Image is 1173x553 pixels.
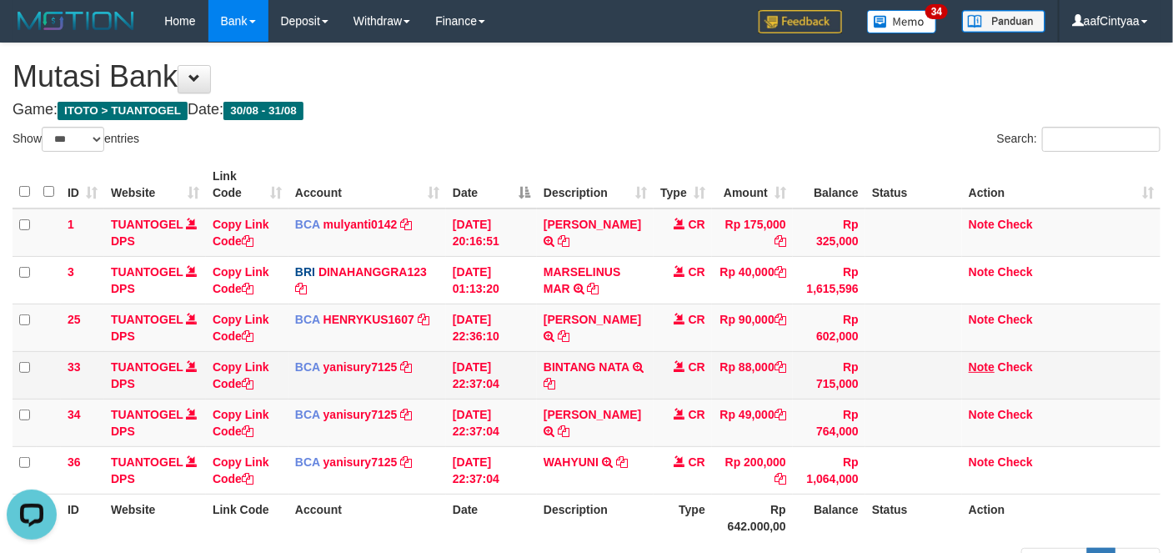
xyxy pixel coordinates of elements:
[61,494,104,541] th: ID
[104,161,206,209] th: Website: activate to sort column ascending
[400,408,412,421] a: Copy yanisury7125 to clipboard
[418,313,429,326] a: Copy HENRYKUS1607 to clipboard
[223,102,303,120] span: 30/08 - 31/08
[544,408,641,421] a: [PERSON_NAME]
[712,351,793,399] td: Rp 88,000
[654,494,712,541] th: Type
[323,360,398,374] a: yanisury7125
[712,161,793,209] th: Amount: activate to sort column ascending
[793,209,865,257] td: Rp 325,000
[588,282,599,295] a: Copy MARSELINUS MAR to clipboard
[774,234,786,248] a: Copy Rp 175,000 to clipboard
[793,399,865,446] td: Rp 764,000
[712,209,793,257] td: Rp 175,000
[537,161,654,209] th: Description: activate to sort column ascending
[68,313,81,326] span: 25
[13,127,139,152] label: Show entries
[962,494,1160,541] th: Action
[712,304,793,351] td: Rp 90,000
[962,161,1160,209] th: Action: activate to sort column ascending
[962,10,1045,33] img: panduan.png
[774,472,786,485] a: Copy Rp 200,000 to clipboard
[295,282,307,295] a: Copy DINAHANGGRA123 to clipboard
[213,408,269,438] a: Copy Link Code
[793,304,865,351] td: Rp 602,000
[213,218,269,248] a: Copy Link Code
[793,494,865,541] th: Balance
[104,399,206,446] td: DPS
[295,455,320,469] span: BCA
[400,360,412,374] a: Copy yanisury7125 to clipboard
[446,446,537,494] td: [DATE] 22:37:04
[206,494,288,541] th: Link Code
[68,265,74,279] span: 3
[558,329,569,343] a: Copy WULAN MAULAN to clipboard
[446,161,537,209] th: Date: activate to sort column descending
[111,360,183,374] a: TUANTOGEL
[712,494,793,541] th: Rp 642.000,00
[295,313,320,326] span: BCA
[13,102,1160,118] h4: Game: Date:
[537,494,654,541] th: Description
[793,161,865,209] th: Balance
[13,8,139,33] img: MOTION_logo.png
[104,256,206,304] td: DPS
[969,360,995,374] a: Note
[689,360,705,374] span: CR
[689,265,705,279] span: CR
[288,161,446,209] th: Account: activate to sort column ascending
[104,209,206,257] td: DPS
[774,408,786,421] a: Copy Rp 49,000 to clipboard
[7,7,57,57] button: Open LiveChat chat widget
[997,127,1160,152] label: Search:
[759,10,842,33] img: Feedback.jpg
[544,313,641,326] a: [PERSON_NAME]
[558,234,569,248] a: Copy JAJA JAHURI to clipboard
[58,102,188,120] span: ITOTO > TUANTOGEL
[323,408,398,421] a: yanisury7125
[969,313,995,326] a: Note
[318,265,427,279] a: DINAHANGGRA123
[111,265,183,279] a: TUANTOGEL
[544,218,641,231] a: [PERSON_NAME]
[998,455,1033,469] a: Check
[774,313,786,326] a: Copy Rp 90,000 to clipboard
[998,313,1033,326] a: Check
[400,455,412,469] a: Copy yanisury7125 to clipboard
[68,455,81,469] span: 36
[111,313,183,326] a: TUANTOGEL
[295,265,315,279] span: BRI
[104,446,206,494] td: DPS
[446,399,537,446] td: [DATE] 22:37:04
[544,377,555,390] a: Copy BINTANG NATA to clipboard
[446,351,537,399] td: [DATE] 22:37:04
[295,408,320,421] span: BCA
[213,455,269,485] a: Copy Link Code
[998,360,1033,374] a: Check
[712,446,793,494] td: Rp 200,000
[295,360,320,374] span: BCA
[104,304,206,351] td: DPS
[969,408,995,421] a: Note
[969,455,995,469] a: Note
[68,360,81,374] span: 33
[13,60,1160,93] h1: Mutasi Bank
[1042,127,1160,152] input: Search:
[61,161,104,209] th: ID: activate to sort column ascending
[111,218,183,231] a: TUANTOGEL
[865,494,962,541] th: Status
[689,313,705,326] span: CR
[446,209,537,257] td: [DATE] 20:16:51
[689,218,705,231] span: CR
[998,265,1033,279] a: Check
[111,408,183,421] a: TUANTOGEL
[42,127,104,152] select: Showentries
[793,446,865,494] td: Rp 1,064,000
[969,265,995,279] a: Note
[689,455,705,469] span: CR
[323,313,414,326] a: HENRYKUS1607
[544,265,621,295] a: MARSELINUS MAR
[213,265,269,295] a: Copy Link Code
[544,455,599,469] a: WAHYUNI
[68,218,74,231] span: 1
